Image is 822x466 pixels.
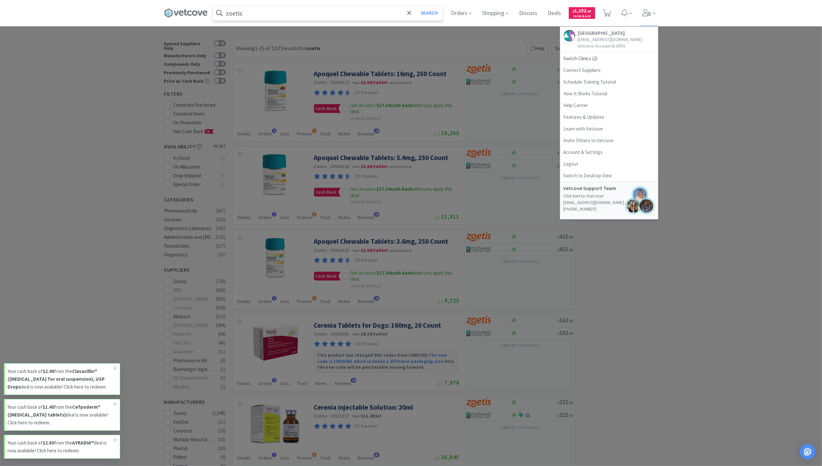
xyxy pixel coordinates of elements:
[545,10,564,16] a: Deals
[573,15,591,19] span: Cash Back
[625,198,642,214] img: hannah.png
[578,30,643,36] h5: [GEOGRAPHIC_DATA]
[573,7,591,14] span: 1,152
[43,440,54,446] strong: $2.80
[564,185,629,191] h5: Vetcove Support Team
[43,368,54,374] strong: $2.40
[7,439,113,455] p: Your cash back of from the deal is now available! Click here to redeem.
[564,199,655,206] p: [EMAIL_ADDRESS][DOMAIN_NAME]
[560,53,658,64] span: Switch Clinics ( 2 )
[560,27,658,53] a: [GEOGRAPHIC_DATA][EMAIL_ADDRESS][DOMAIN_NAME]Vetcove Account ID:6555
[586,9,591,13] span: . 95
[7,368,105,390] strong: Clavacillin® ([MEDICAL_DATA] for oral suspension), USP Drops
[560,123,658,135] a: Learn with Vetcove
[564,206,655,212] p: [PHONE_NUMBER]
[43,404,54,410] strong: $1.40
[7,403,113,427] p: Your cash back of from the deal is now available! Click here to redeem.
[560,100,658,111] a: Help Center
[560,170,658,182] a: Switch to Desktop View
[638,198,655,214] img: ksen.png
[560,146,658,158] a: Account & Settings
[578,36,643,43] p: [EMAIL_ADDRESS][DOMAIN_NAME]
[564,193,604,199] a: Click here to chat now!
[632,186,648,203] img: bridget.png
[578,43,643,49] p: Vetcove Account ID: 6555
[560,76,658,88] a: Schedule Training Tutorial
[573,9,574,13] span: $
[416,6,443,21] button: Search
[7,367,113,391] p: Your cash back of from the deal is now available! Click here to redeem.
[560,111,658,123] a: Features & Updates
[800,444,815,459] div: Open Intercom Messenger
[560,64,658,76] a: Connect Suppliers
[560,135,658,146] a: Invite Others to Vetcove
[569,4,595,22] a: $1,152.95Cash Back
[516,10,540,16] a: Discuss
[72,440,94,446] strong: AYRADIA™
[560,88,658,100] a: How It Works Tutorial
[213,6,443,21] input: Search by item, sku, manufacturer, ingredient, size...
[560,158,658,170] a: Logout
